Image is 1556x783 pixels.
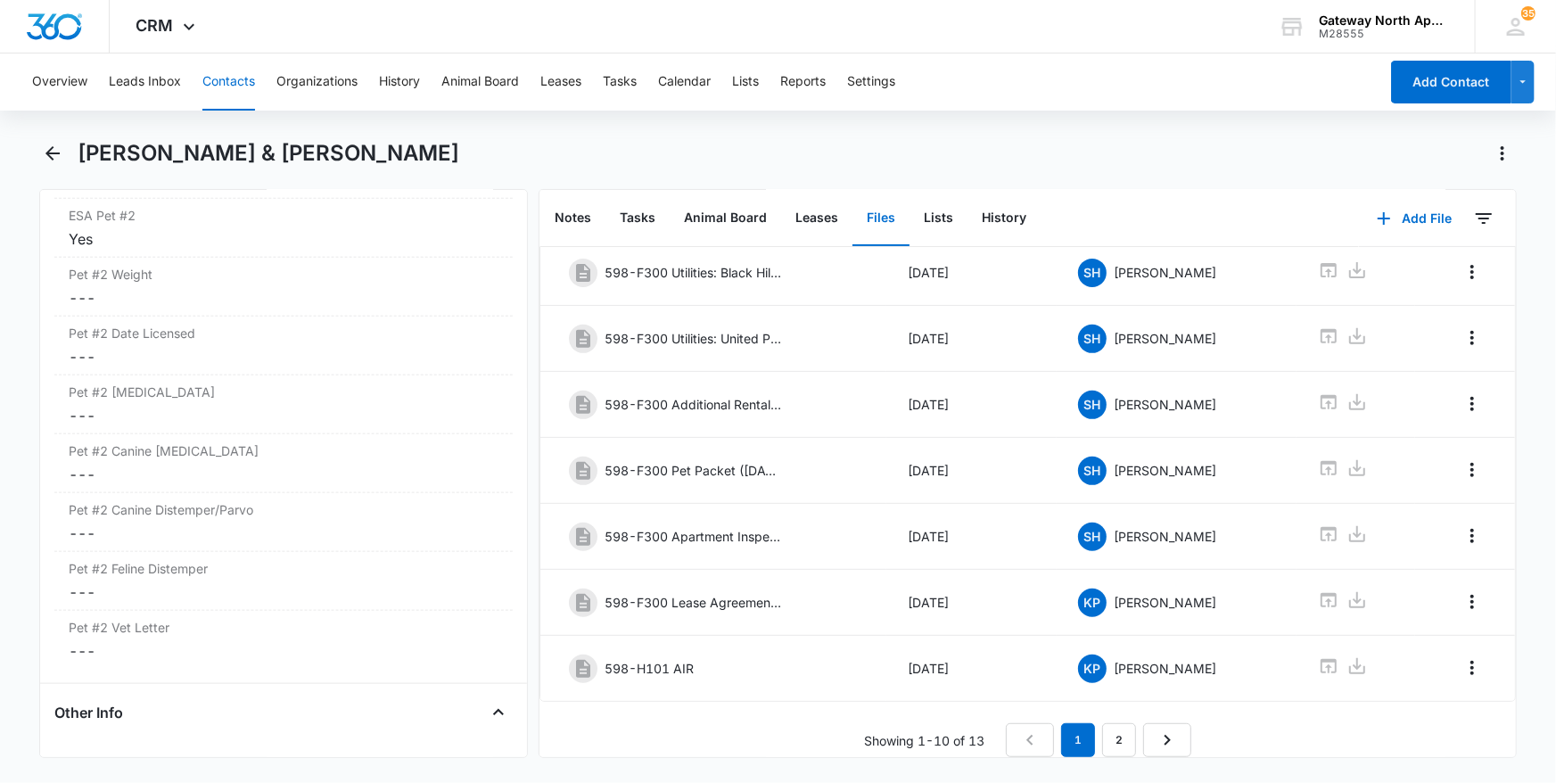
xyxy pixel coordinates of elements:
[1061,723,1095,757] em: 1
[605,191,670,246] button: Tasks
[54,317,514,375] div: Pet #2 Date Licensed---
[484,698,513,727] button: Close
[109,54,181,111] button: Leads Inbox
[54,702,123,723] h4: Other Info
[886,636,1056,702] td: [DATE]
[1458,390,1486,418] button: Overflow Menu
[69,755,499,774] label: How Many Bedrooms Do You Need? (Select All That Apply)
[1458,324,1486,352] button: Overflow Menu
[1078,655,1107,683] span: KP
[605,593,783,612] p: 598-F300 Lease Agreement ([DATE]-[DATE])
[603,54,637,111] button: Tasks
[379,54,420,111] button: History
[202,54,255,111] button: Contacts
[78,140,459,167] h1: [PERSON_NAME] & [PERSON_NAME]
[886,570,1056,636] td: [DATE]
[54,434,514,493] div: Pet #2 Canine [MEDICAL_DATA]---
[69,206,499,225] label: ESA Pet #2
[1078,523,1107,551] span: SH
[605,527,783,546] p: 598-F300 Apartment Inspection Report ([DATE])
[1458,522,1486,550] button: Overflow Menu
[54,375,514,434] div: Pet #2 [MEDICAL_DATA]---
[32,54,87,111] button: Overview
[967,191,1041,246] button: History
[1359,197,1470,240] button: Add File
[732,54,759,111] button: Lists
[852,191,910,246] button: Files
[864,731,984,750] p: Showing 1-10 of 13
[69,228,499,250] div: Yes
[69,346,499,367] dd: ---
[1458,456,1486,484] button: Overflow Menu
[69,324,499,342] label: Pet #2 Date Licensed
[69,559,499,578] label: Pet #2 Feline Distemper
[780,54,826,111] button: Reports
[69,523,499,544] dd: ---
[69,383,499,401] label: Pet #2 [MEDICAL_DATA]
[886,372,1056,438] td: [DATE]
[54,199,514,258] div: ESA Pet #2Yes
[670,191,781,246] button: Animal Board
[605,329,783,348] p: 598-F300 Utilities: United Power ([DATE])
[69,618,499,637] label: Pet #2 Vet Letter
[54,611,514,669] div: Pet #2 Vet Letter---
[1521,6,1535,21] div: notifications count
[69,500,499,519] label: Pet #2 Canine Distemper/Parvo
[69,581,499,603] dd: ---
[1114,263,1216,282] p: [PERSON_NAME]
[605,395,783,414] p: 598-F300 Additional Rental Addendum ([DATE])
[69,640,499,662] dd: ---
[1114,395,1216,414] p: [PERSON_NAME]
[1319,13,1449,28] div: account name
[1521,6,1535,21] span: 35
[1458,588,1486,616] button: Overflow Menu
[1458,258,1486,286] button: Overflow Menu
[540,54,581,111] button: Leases
[1114,329,1216,348] p: [PERSON_NAME]
[1078,589,1107,617] span: KP
[781,191,852,246] button: Leases
[847,54,895,111] button: Settings
[1078,391,1107,419] span: SH
[1391,61,1511,103] button: Add Contact
[441,54,519,111] button: Animal Board
[54,258,514,317] div: Pet #2 Weight---
[910,191,967,246] button: Lists
[1114,527,1216,546] p: [PERSON_NAME]
[69,441,499,460] label: Pet #2 Canine [MEDICAL_DATA]
[886,438,1056,504] td: [DATE]
[1458,654,1486,682] button: Overflow Menu
[1102,723,1136,757] a: Page 2
[605,263,783,282] p: 598-F300 Utilities: Black Hills ([DATE])
[54,552,514,611] div: Pet #2 Feline Distemper---
[39,139,67,168] button: Back
[69,287,499,309] dd: ---
[136,16,174,35] span: CRM
[886,306,1056,372] td: [DATE]
[69,265,499,284] label: Pet #2 Weight
[540,191,605,246] button: Notes
[1488,139,1517,168] button: Actions
[1114,461,1216,480] p: [PERSON_NAME]
[1078,259,1107,287] span: SH
[1143,723,1191,757] a: Next Page
[886,240,1056,306] td: [DATE]
[69,464,499,485] dd: ---
[1114,659,1216,678] p: [PERSON_NAME]
[1114,593,1216,612] p: [PERSON_NAME]
[886,504,1056,570] td: [DATE]
[276,54,358,111] button: Organizations
[69,405,499,426] dd: ---
[658,54,711,111] button: Calendar
[1470,204,1498,233] button: Filters
[605,461,783,480] p: 598-F300 Pet Packet ([DATE])
[1006,723,1191,757] nav: Pagination
[605,659,694,678] p: 598-H101 AIR
[54,493,514,552] div: Pet #2 Canine Distemper/Parvo---
[1078,325,1107,353] span: SH
[1078,457,1107,485] span: SH
[1319,28,1449,40] div: account id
